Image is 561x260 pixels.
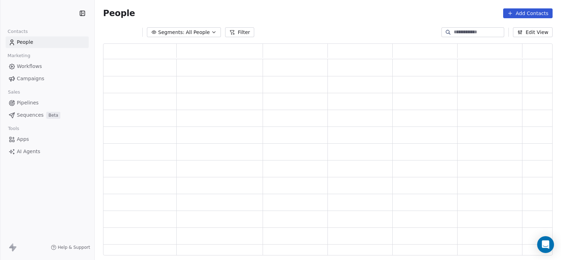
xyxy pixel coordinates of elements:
[5,87,23,97] span: Sales
[46,112,60,119] span: Beta
[6,134,89,145] a: Apps
[17,99,39,107] span: Pipelines
[17,148,40,155] span: AI Agents
[6,61,89,72] a: Workflows
[5,26,31,37] span: Contacts
[6,146,89,157] a: AI Agents
[5,123,22,134] span: Tools
[17,75,44,82] span: Campaigns
[17,111,43,119] span: Sequences
[17,39,33,46] span: People
[537,236,554,253] div: Open Intercom Messenger
[5,50,33,61] span: Marketing
[225,27,254,37] button: Filter
[6,73,89,84] a: Campaigns
[51,245,90,250] a: Help & Support
[58,245,90,250] span: Help & Support
[6,97,89,109] a: Pipelines
[513,27,553,37] button: Edit View
[503,8,553,18] button: Add Contacts
[103,8,135,19] span: People
[6,109,89,121] a: SequencesBeta
[17,63,42,70] span: Workflows
[17,136,29,143] span: Apps
[6,36,89,48] a: People
[186,29,210,36] span: All People
[158,29,184,36] span: Segments:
